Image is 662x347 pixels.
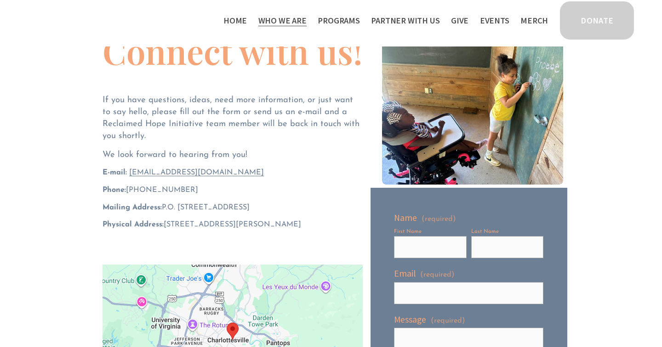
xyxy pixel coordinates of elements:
div: Last Name [471,228,544,236]
a: [EMAIL_ADDRESS][DOMAIN_NAME] [129,169,264,176]
h1: Connect with us! [103,34,363,68]
span: ‪[PHONE_NUMBER]‬ [103,186,198,194]
span: Name [394,212,417,224]
a: Home [223,13,247,28]
span: [STREET_ADDRESS][PERSON_NAME] [103,221,301,228]
strong: Mailing Address: [103,204,162,211]
a: Merch [520,13,548,28]
span: We look forward to hearing from you! [103,150,247,159]
a: folder dropdown [258,13,307,28]
a: Give [451,13,468,28]
a: Events [480,13,509,28]
strong: E-mail: [103,169,127,176]
span: (required) [431,316,465,326]
span: Email [394,267,416,280]
div: First Name [394,228,467,236]
span: Partner With Us [371,14,439,28]
a: folder dropdown [318,13,360,28]
span: (required) [422,215,456,223]
span: (required) [420,270,455,280]
strong: Phone: [103,186,126,194]
span: Message [394,313,426,326]
span: P.O. [STREET_ADDRESS] [103,204,250,211]
span: Programs [318,14,360,28]
span: Who We Are [258,14,307,28]
strong: Physical Address: [103,221,164,228]
span: If you have questions, ideas, need more information, or just want to say hello, please fill out t... [103,96,362,140]
a: folder dropdown [371,13,439,28]
div: RHI Headquarters 911 East Jefferson Street Charlottesville, VA, 22902, United States [227,323,239,340]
